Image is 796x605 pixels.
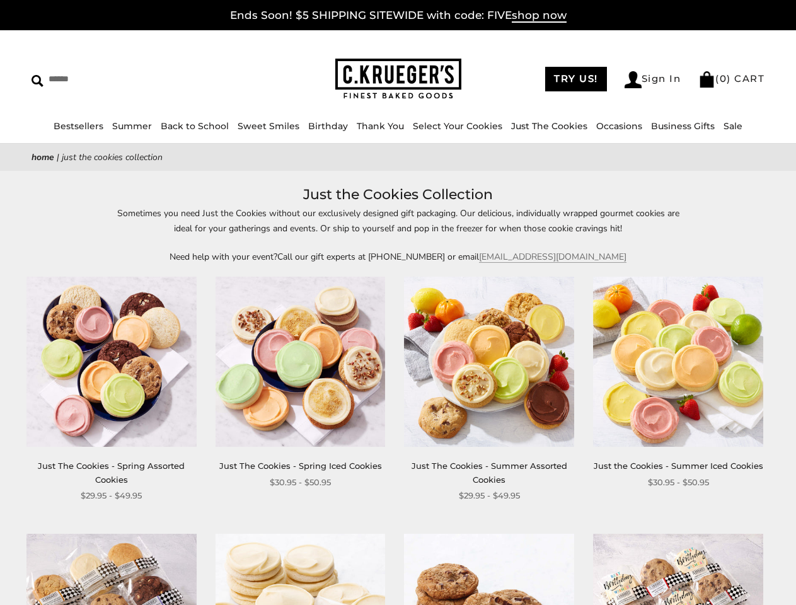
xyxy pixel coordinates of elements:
span: 0 [720,72,727,84]
a: [EMAIL_ADDRESS][DOMAIN_NAME] [479,251,626,263]
a: Just The Cookies [511,120,587,132]
nav: breadcrumbs [32,150,764,164]
img: Bag [698,71,715,88]
a: Sale [724,120,742,132]
a: Thank You [357,120,404,132]
a: Bestsellers [54,120,103,132]
span: $30.95 - $50.95 [648,476,709,489]
span: | [57,151,59,163]
span: Call our gift experts at [PHONE_NUMBER] or email [277,251,479,263]
a: Home [32,151,54,163]
a: Ends Soon! $5 SHIPPING SITEWIDE with code: FIVEshop now [230,9,567,23]
p: Sometimes you need Just the Cookies without our exclusively designed gift packaging. Our deliciou... [108,206,688,235]
p: Need help with your event? [108,250,688,264]
span: Just the Cookies Collection [62,151,163,163]
a: Sweet Smiles [238,120,299,132]
a: Birthday [308,120,348,132]
a: Just The Cookies - Spring Assorted Cookies [38,461,185,484]
a: Just The Cookies - Spring Iced Cookies [219,461,382,471]
img: Just The Cookies - Summer Assorted Cookies [404,277,574,447]
span: $30.95 - $50.95 [270,476,331,489]
span: shop now [512,9,567,23]
span: $29.95 - $49.95 [81,489,142,502]
a: (0) CART [698,72,764,84]
a: Summer [112,120,152,132]
input: Search [32,69,199,89]
a: TRY US! [545,67,607,91]
a: Business Gifts [651,120,715,132]
a: Just The Cookies - Summer Assorted Cookies [412,461,567,484]
img: Just The Cookies - Spring Iced Cookies [216,277,386,447]
a: Sign In [625,71,681,88]
a: Just the Cookies - Summer Iced Cookies [594,461,763,471]
a: Back to School [161,120,229,132]
a: Select Your Cookies [413,120,502,132]
span: $29.95 - $49.95 [459,489,520,502]
img: Account [625,71,642,88]
h1: Just the Cookies Collection [50,183,746,206]
img: C.KRUEGER'S [335,59,461,100]
img: Search [32,75,43,87]
img: Just the Cookies - Summer Iced Cookies [593,277,763,447]
a: Occasions [596,120,642,132]
img: Just The Cookies - Spring Assorted Cookies [26,277,197,447]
